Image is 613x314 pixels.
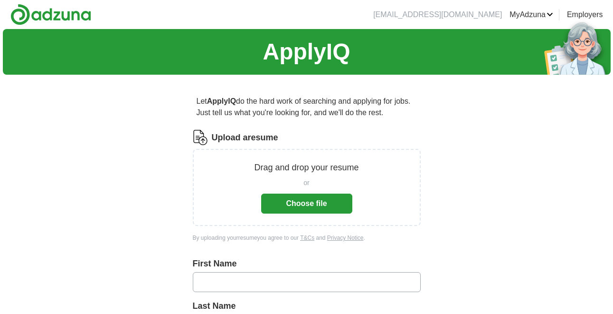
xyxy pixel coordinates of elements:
h1: ApplyIQ [263,35,350,69]
strong: ApplyIQ [207,97,236,105]
p: Let do the hard work of searching and applying for jobs. Just tell us what you're looking for, an... [193,92,421,122]
label: Last Name [193,300,421,313]
div: By uploading your resume you agree to our and . [193,234,421,242]
button: Choose file [261,194,352,214]
a: T&Cs [300,235,314,241]
a: Privacy Notice [327,235,364,241]
label: Upload a resume [212,131,278,144]
a: MyAdzuna [509,9,553,20]
img: CV Icon [193,130,208,145]
li: [EMAIL_ADDRESS][DOMAIN_NAME] [373,9,502,20]
span: or [303,178,309,188]
a: Employers [567,9,603,20]
img: Adzuna logo [10,4,91,25]
p: Drag and drop your resume [254,161,358,174]
label: First Name [193,257,421,270]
